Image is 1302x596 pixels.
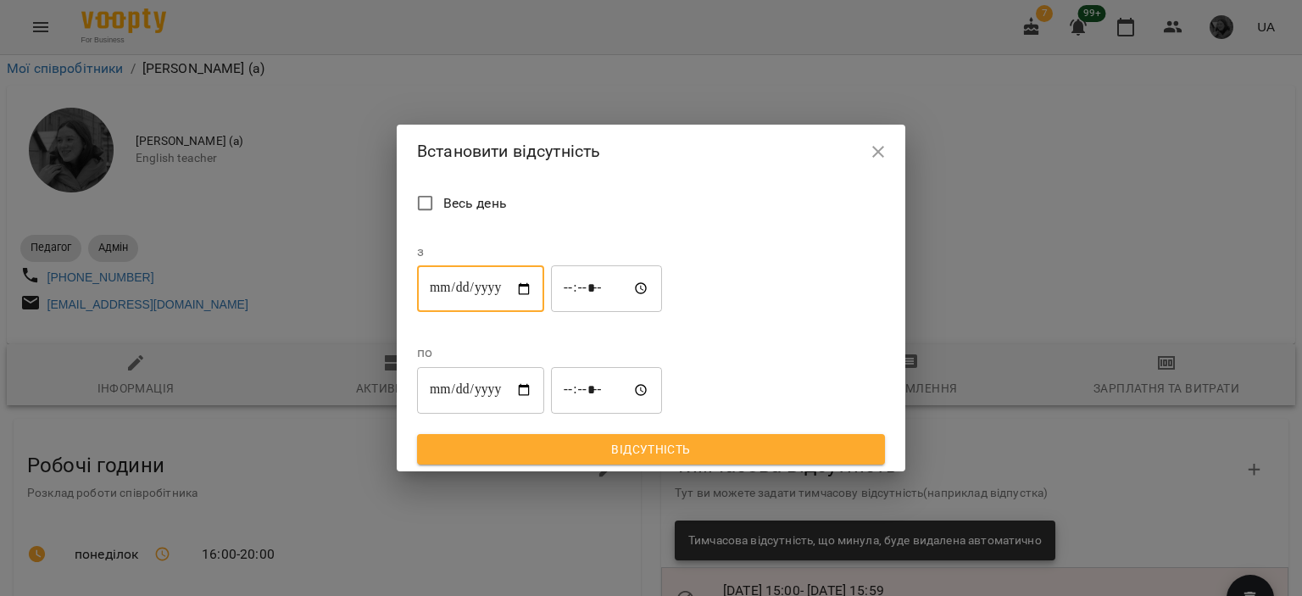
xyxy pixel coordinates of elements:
span: Відсутність [431,439,871,460]
label: з [417,245,662,259]
label: по [417,346,662,359]
span: Весь день [443,193,507,214]
button: Відсутність [417,434,885,465]
h2: Встановити відсутність [417,138,885,164]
